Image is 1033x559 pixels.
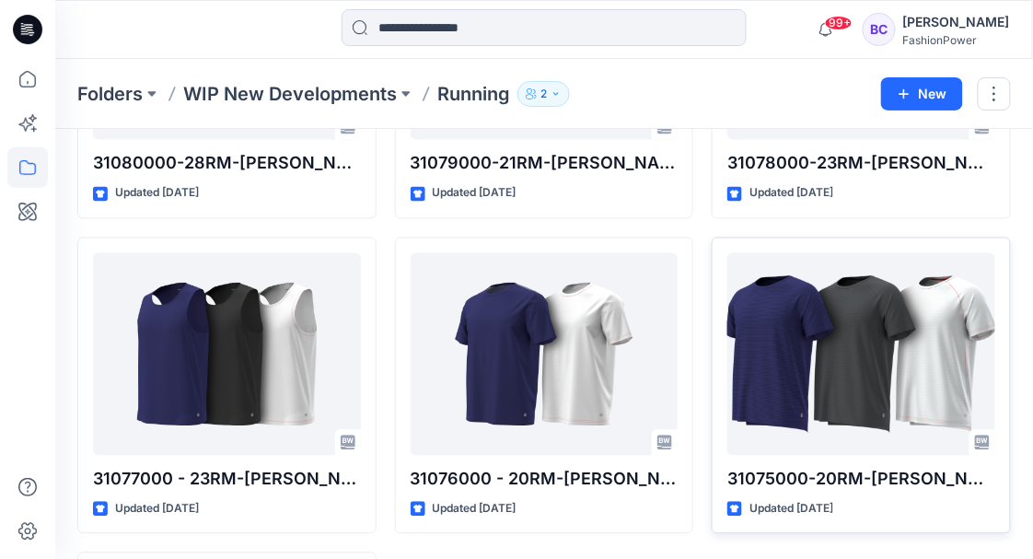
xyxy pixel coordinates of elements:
span: 99+ [825,16,853,30]
p: Updated [DATE] [115,500,199,519]
p: 31080000-28RM-[PERSON_NAME] [93,151,361,177]
p: 2 [540,84,547,104]
div: FashionPower [903,33,1010,47]
button: New [881,77,963,111]
p: Updated [DATE] [433,500,516,519]
a: 31076000 - 20RM-Robert [411,253,679,456]
p: Updated [DATE] [749,500,833,519]
a: Folders [77,81,143,107]
p: Running [437,81,510,107]
button: 2 [517,81,570,107]
a: 31075000-20RM-Ron [727,253,995,456]
div: BC [863,13,896,46]
p: Updated [DATE] [749,184,833,204]
div: [PERSON_NAME] [903,11,1010,33]
p: 31075000-20RM-[PERSON_NAME] [727,467,995,493]
p: Updated [DATE] [115,184,199,204]
p: 31077000 - 23RM-[PERSON_NAME] [93,467,361,493]
p: 31078000-23RM-[PERSON_NAME] [727,151,995,177]
a: WIP New Developments [183,81,397,107]
a: 31077000 - 23RM-Robbie [93,253,361,456]
p: 31079000-21RM-[PERSON_NAME] [411,151,679,177]
p: 31076000 - 20RM-[PERSON_NAME] [411,467,679,493]
p: Updated [DATE] [433,184,516,204]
